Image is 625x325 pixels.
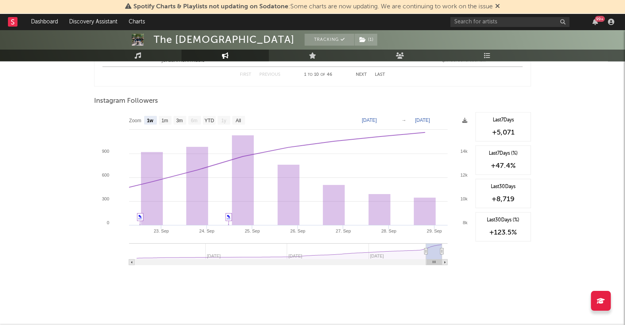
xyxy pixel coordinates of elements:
button: Tracking [305,34,354,46]
text: [DATE] [362,117,377,123]
text: 1y [221,118,226,123]
text: 10k [460,196,467,201]
text: All [235,118,241,123]
text: 1w [147,118,154,123]
button: (1) [355,34,377,46]
div: Last 30 Days (%) [480,216,527,223]
button: Previous [259,72,280,77]
input: Search for artists [450,17,569,27]
text: 24. Sep [199,229,214,233]
text: 1m [162,118,168,123]
text: 28. Sep [381,229,396,233]
div: +8,719 [480,194,527,204]
button: 99+ [592,19,598,25]
a: ✎ [227,214,230,219]
a: ✎ [138,214,142,219]
div: Last 30 Days [480,183,527,190]
text: 29. Sep [427,229,442,233]
a: Charts [123,14,150,30]
a: Dashboard [25,14,64,30]
span: Spotify Charts & Playlists not updating on Sodatone [133,4,288,10]
div: Last 7 Days (%) [480,150,527,157]
text: 23. Sep [154,229,169,233]
span: : Some charts are now updating. We are continuing to work on the issue [133,4,493,10]
span: Instagram Followers [94,96,158,106]
div: 1 10 46 [296,70,340,79]
text: 900 [102,149,109,154]
button: First [240,72,251,77]
button: Next [356,72,367,77]
text: 0 [107,220,109,225]
text: 6m [191,118,198,123]
text: Zoom [129,118,141,123]
div: +123.5 % [480,227,527,237]
a: Discovery Assistant [64,14,123,30]
span: ( 1 ) [354,34,378,46]
text: 26. Sep [290,229,305,233]
text: 12k [460,173,467,177]
div: The [DEMOGRAPHIC_DATA] [154,34,295,46]
span: to [308,73,312,76]
text: 14k [460,149,467,154]
text: 27. Sep [336,229,351,233]
text: [DATE] [415,117,430,123]
div: Last 7 Days [480,116,527,123]
text: 25. Sep [245,229,260,233]
div: 99 + [595,16,605,22]
div: +47.4 % [480,161,527,170]
text: 3m [176,118,183,123]
div: +5,071 [480,127,527,137]
button: Last [375,72,385,77]
span: Dismiss [495,4,500,10]
text: 300 [102,196,109,201]
text: 8k [463,220,467,225]
text: 600 [102,173,109,177]
span: of [320,73,325,76]
text: YTD [204,118,214,123]
text: → [401,117,406,123]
